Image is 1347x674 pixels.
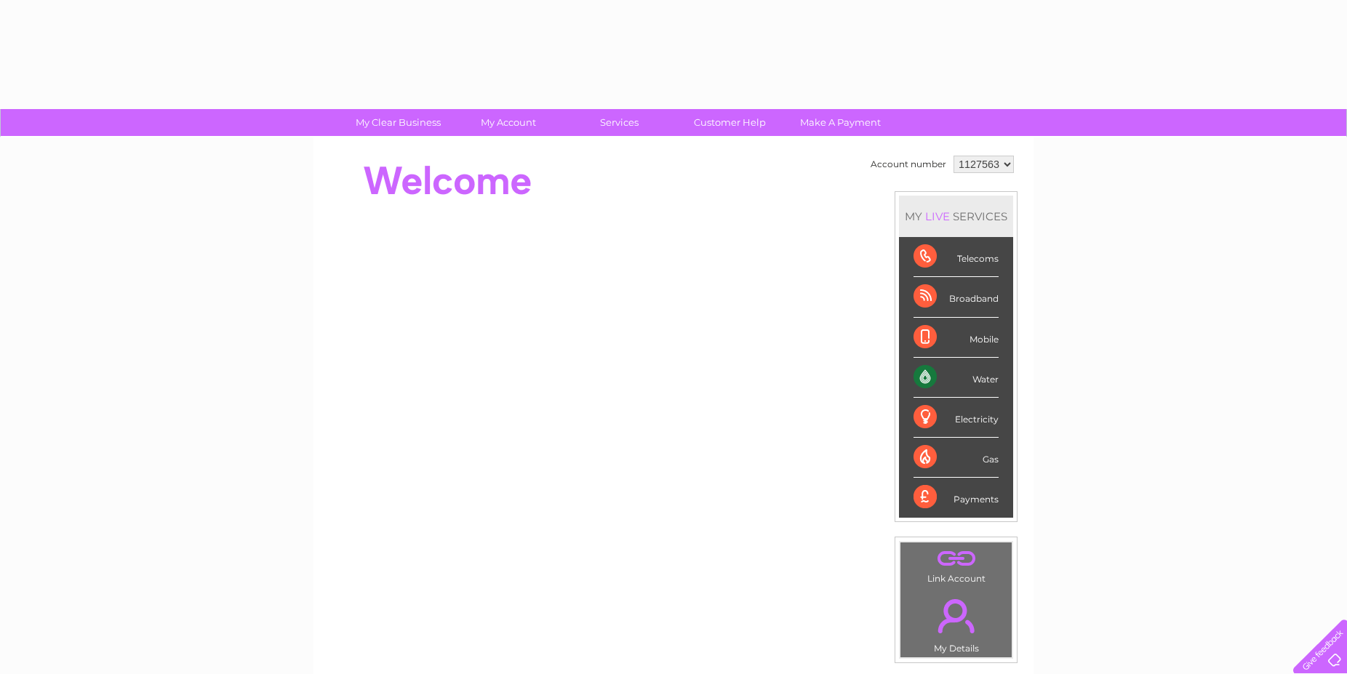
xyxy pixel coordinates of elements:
[914,358,999,398] div: Water
[914,318,999,358] div: Mobile
[900,587,1012,658] td: My Details
[559,109,679,136] a: Services
[904,590,1008,641] a: .
[914,237,999,277] div: Telecoms
[900,542,1012,587] td: Link Account
[914,277,999,317] div: Broadband
[922,209,953,223] div: LIVE
[914,438,999,478] div: Gas
[914,478,999,517] div: Payments
[338,109,458,136] a: My Clear Business
[670,109,790,136] a: Customer Help
[449,109,569,136] a: My Account
[904,546,1008,571] a: .
[867,152,950,177] td: Account number
[914,398,999,438] div: Electricity
[780,109,900,136] a: Make A Payment
[899,196,1013,237] div: MY SERVICES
